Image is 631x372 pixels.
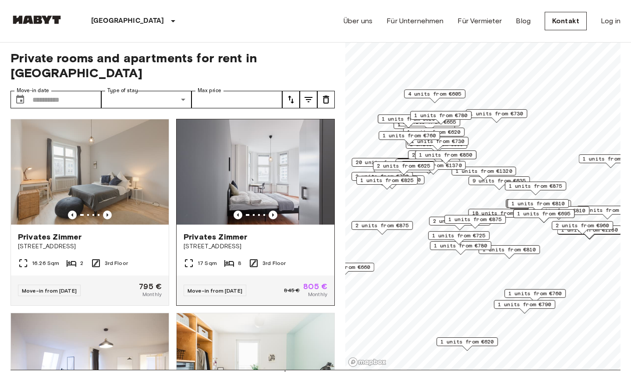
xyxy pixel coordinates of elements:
label: Max price [198,87,221,94]
div: Map marker [410,111,471,125]
span: 1 units from €730 [470,110,523,118]
a: Blog [516,16,531,26]
div: Map marker [468,176,530,190]
div: Map marker [373,161,434,175]
span: 1 units from €810 [532,207,585,215]
a: Marketing picture of unit DE-01-047-05HPrevious imagePrevious imagePrivates Zimmer[STREET_ADDRESS... [176,119,335,306]
button: Previous image [234,211,242,219]
div: Map marker [429,217,490,230]
span: 1 units from €1280 [561,226,618,234]
div: Map marker [507,199,568,213]
span: 845 € [284,286,300,294]
div: Map marker [401,161,466,175]
div: Map marker [507,199,569,213]
button: tune [300,91,317,108]
div: Map marker [506,199,567,213]
button: tune [282,91,300,108]
span: [STREET_ADDRESS] [18,242,162,251]
div: Map marker [468,209,533,222]
canvas: Map [345,40,620,370]
div: Map marker [378,114,439,128]
span: 1 units from €760 [508,290,562,297]
div: Map marker [505,182,566,195]
span: Move-in from [DATE] [188,287,242,294]
div: Map marker [356,176,418,190]
button: Previous image [103,211,112,219]
span: 2 units from €790 [355,172,409,180]
span: 2 [80,259,83,267]
span: 3rd Floor [105,259,128,267]
div: Map marker [494,300,555,314]
div: Map marker [552,221,613,235]
span: 17 Sqm [198,259,217,267]
a: Kontakt [545,12,587,30]
p: [GEOGRAPHIC_DATA] [91,16,164,26]
div: Map marker [351,172,413,186]
label: Move-in date [17,87,49,94]
span: 1 units from €695 [517,210,571,218]
div: Map marker [406,140,467,154]
span: 1 units from €620 [382,115,435,123]
button: Previous image [68,211,77,219]
a: Log in [601,16,620,26]
div: Map marker [404,89,465,103]
button: Choose date [11,91,29,108]
span: 1 units from €790 [498,300,551,308]
span: Privates Zimmer [18,232,82,242]
span: 1 units from €760 [383,132,436,139]
div: Map marker [513,209,574,223]
a: Über uns [344,16,372,26]
a: Marketing picture of unit DE-01-078-004-02HPrevious imagePrevious imagePrivates Zimmer[STREET_ADD... [11,119,169,306]
span: 12 units from €645 [400,159,456,167]
div: Map marker [415,150,476,164]
div: Map marker [408,150,469,164]
div: Map marker [466,109,527,123]
div: Map marker [403,128,464,141]
span: 1 units from €875 [509,182,562,190]
div: Map marker [351,221,413,235]
img: Marketing picture of unit DE-01-047-05H [177,119,334,225]
img: Marketing picture of unit DE-01-078-004-02H [11,119,169,225]
span: 1 units from €620 [407,128,461,136]
span: 1 units from €1320 [456,167,512,175]
a: Für Vermieter [457,16,502,26]
span: 4 units from €605 [408,90,461,98]
span: 20 units from €655 [356,158,412,166]
span: 2 units from €625 [377,162,430,170]
span: Monthly [142,290,162,298]
div: Map marker [360,175,425,189]
span: 1 units from €810 [482,246,536,254]
div: Map marker [479,245,540,259]
a: Mapbox logo [348,357,386,367]
span: Privates Zimmer [184,232,247,242]
span: 2 units from €875 [355,222,409,229]
div: Map marker [436,337,498,351]
span: 16.26 Sqm [32,259,59,267]
span: 18 units from €650 [472,209,529,217]
div: Map marker [397,158,458,172]
span: 2 units from €865 [433,217,486,225]
span: 1 units from €875 [448,215,502,223]
span: 1 units from €850 [419,151,472,159]
button: Previous image [269,211,277,219]
span: 795 € [139,283,162,290]
span: 1 units from €660 [317,263,370,271]
span: 1 units from €780 [414,111,468,119]
span: 1 units from €730 [411,137,464,145]
span: [STREET_ADDRESS] [184,242,327,251]
div: Map marker [504,289,566,303]
span: 1 units from €620 [440,338,494,346]
span: 2 units from €960 [556,222,609,229]
label: Type of stay [107,87,138,94]
span: 1 units from €1370 [405,161,462,169]
img: Habyt [11,15,63,24]
span: 3rd Floor [262,259,286,267]
span: 805 € [303,283,327,290]
div: Map marker [444,215,506,229]
span: 1 units from €1150 [364,176,421,184]
span: Move-in from [DATE] [22,287,77,294]
span: Private rooms and apartments for rent in [GEOGRAPHIC_DATA] [11,50,335,80]
div: Map marker [379,131,440,145]
a: Für Unternehmen [386,16,443,26]
span: 1 units from €725 [432,232,486,240]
